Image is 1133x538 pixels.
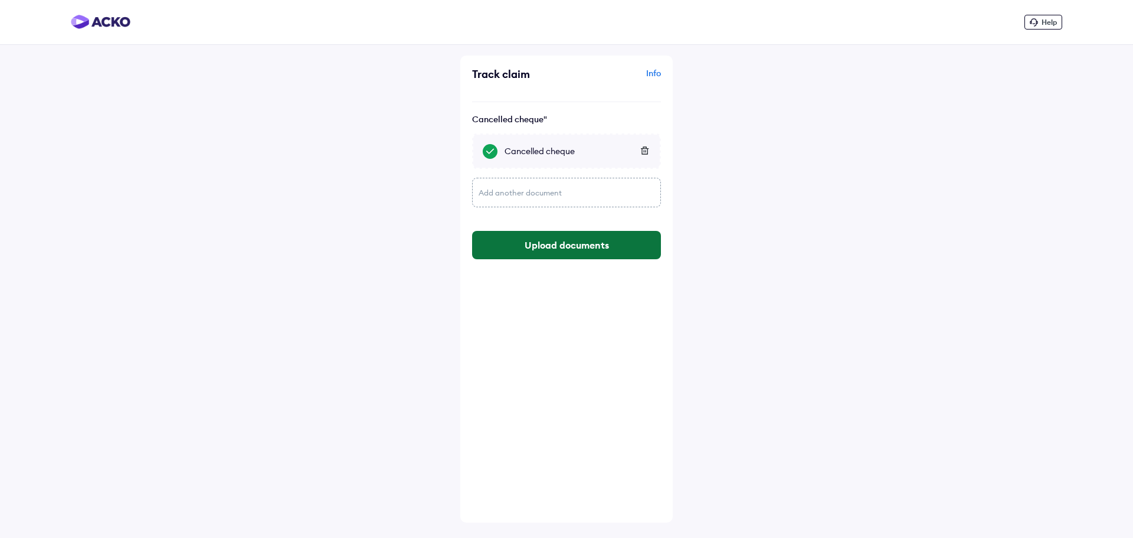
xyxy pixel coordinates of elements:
span: Help [1042,18,1057,27]
div: Add another document [472,178,661,207]
div: Track claim [472,67,564,81]
img: horizontal-gradient.png [71,15,130,29]
div: Cancelled cheque" [472,114,661,125]
button: Upload documents [472,231,661,259]
div: Cancelled cheque [505,145,650,157]
div: Info [569,67,661,90]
